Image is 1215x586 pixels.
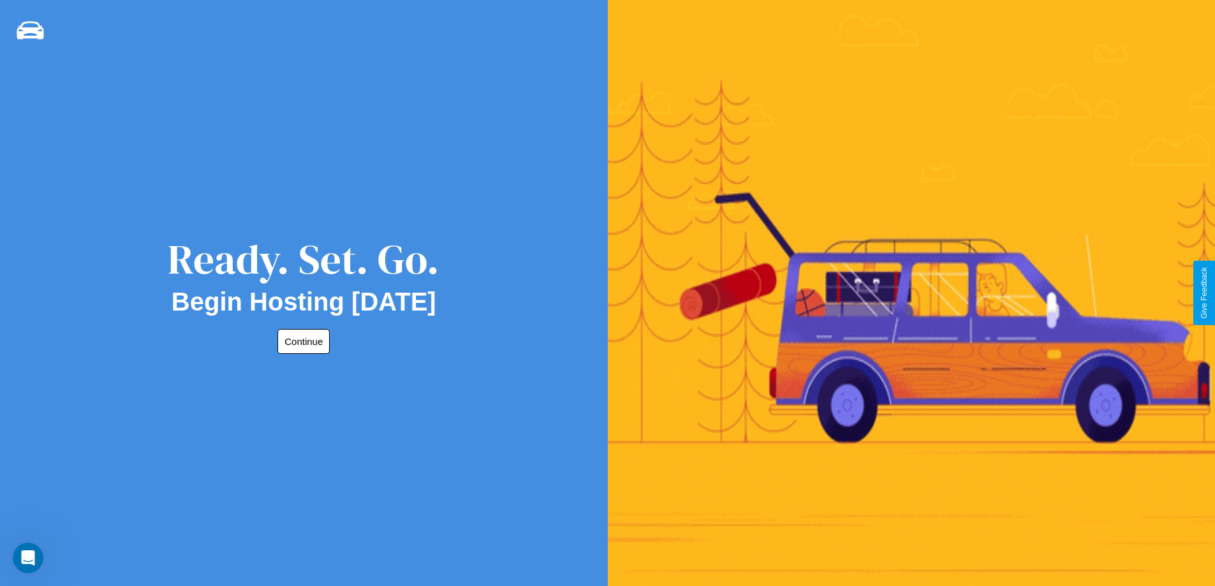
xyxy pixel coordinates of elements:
h2: Begin Hosting [DATE] [172,288,436,316]
div: Give Feedback [1200,267,1209,319]
button: Continue [277,329,330,354]
iframe: Intercom live chat [13,543,43,573]
div: Ready. Set. Go. [168,231,439,288]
